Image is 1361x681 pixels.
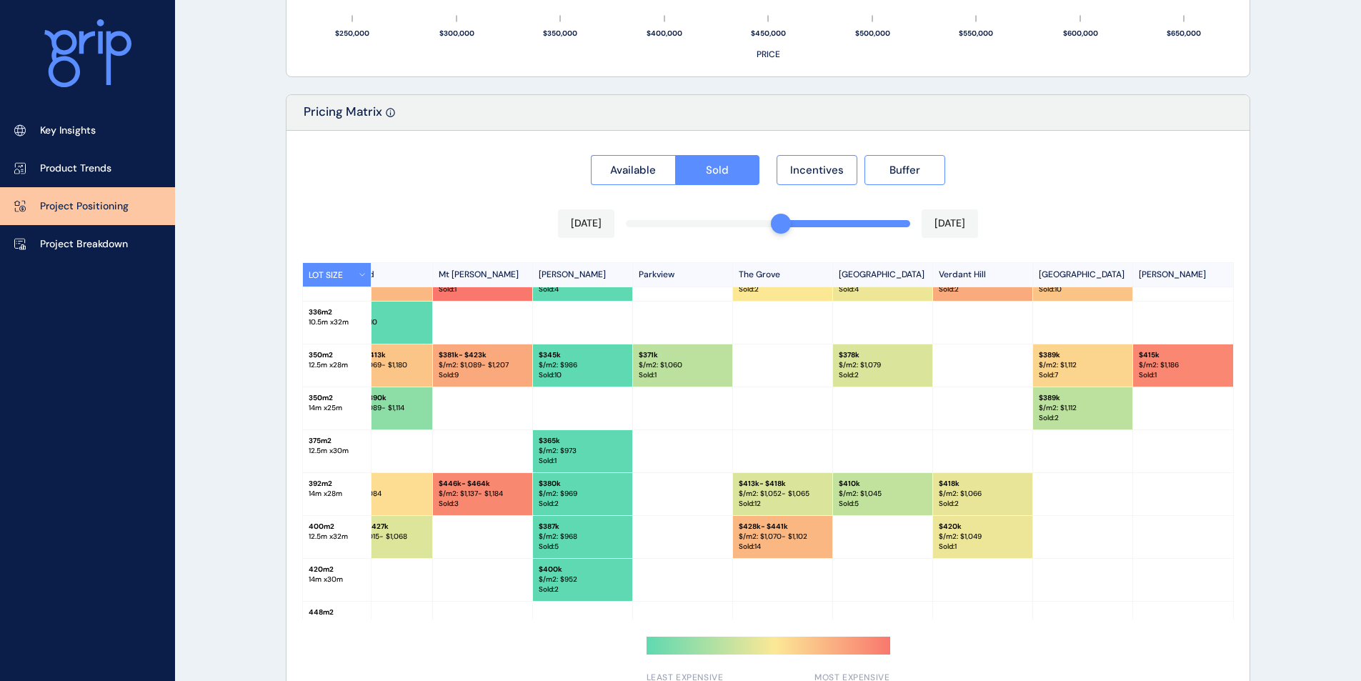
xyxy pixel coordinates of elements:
[339,317,427,327] p: $/m2: $ 1,110
[591,155,675,185] button: Available
[839,284,927,294] p: Sold : 4
[959,29,993,38] text: $550,000
[751,29,786,38] text: $450,000
[439,360,527,370] p: $/m2: $ 1,089 - $1,207
[309,575,365,585] p: 14 m x 30 m
[939,479,1027,489] p: $ 418k
[309,532,365,542] p: 12.5 m x 32 m
[933,263,1033,287] p: Verdant Hill
[309,436,365,446] p: 375 m2
[439,489,527,499] p: $/m2: $ 1,137 - $1,184
[839,489,927,499] p: $/m2: $ 1,045
[739,479,827,489] p: $ 413k - $418k
[757,49,780,60] text: PRICE
[433,263,533,287] p: Mt [PERSON_NAME]
[839,479,927,489] p: $ 410k
[539,532,627,542] p: $/m2: $ 968
[309,522,365,532] p: 400 m2
[939,522,1027,532] p: $ 420k
[539,360,627,370] p: $/m2: $ 986
[304,104,382,130] p: Pricing Matrix
[639,370,727,380] p: Sold : 1
[539,284,627,294] p: Sold : 4
[777,155,857,185] button: Incentives
[339,542,427,552] p: Sold : 3
[539,522,627,532] p: $ 387k
[864,155,945,185] button: Buffer
[339,479,427,489] p: $ 425k
[339,499,427,509] p: Sold : 2
[675,155,760,185] button: Sold
[739,542,827,552] p: Sold : 14
[439,370,527,380] p: Sold : 9
[571,217,602,231] p: [DATE]
[309,489,365,499] p: 14 m x 28 m
[339,307,427,317] p: $ 373k
[1039,350,1127,360] p: $ 389k
[439,29,474,38] text: $300,000
[1133,263,1233,287] p: [PERSON_NAME]
[339,532,427,542] p: $/m2: $ 1,015 - $1,068
[647,29,682,38] text: $400,000
[1039,393,1127,403] p: $ 389k
[339,360,427,370] p: $/m2: $ 1,069 - $1,180
[633,263,733,287] p: Parkview
[339,393,427,403] p: $ 381k - $390k
[610,163,656,177] span: Available
[339,350,427,360] p: $ 374k - $413k
[839,499,927,509] p: Sold : 5
[309,607,365,617] p: 448 m2
[739,522,827,532] p: $ 428k - $441k
[303,263,372,287] button: LOT SIZE
[539,585,627,595] p: Sold : 2
[855,29,890,38] text: $500,000
[1033,263,1133,287] p: [GEOGRAPHIC_DATA]
[939,532,1027,542] p: $/m2: $ 1,049
[40,199,129,214] p: Project Positioning
[839,370,927,380] p: Sold : 2
[339,403,427,413] p: $/m2: $ 1,089 - $1,114
[309,393,365,403] p: 350 m2
[339,370,427,380] p: Sold : 10
[1039,413,1127,423] p: Sold : 2
[934,217,965,231] p: [DATE]
[539,370,627,380] p: Sold : 10
[739,499,827,509] p: Sold : 12
[1039,403,1127,413] p: $/m2: $ 1,112
[339,413,427,423] p: Sold : 5
[939,284,1027,294] p: Sold : 2
[639,360,727,370] p: $/m2: $ 1,060
[539,499,627,509] p: Sold : 2
[309,317,365,327] p: 10.5 m x 32 m
[539,479,627,489] p: $ 380k
[309,360,365,370] p: 12.5 m x 28 m
[1139,370,1227,380] p: Sold : 1
[839,360,927,370] p: $/m2: $ 1,079
[539,575,627,585] p: $/m2: $ 952
[939,542,1027,552] p: Sold : 1
[939,489,1027,499] p: $/m2: $ 1,066
[1039,370,1127,380] p: Sold : 7
[939,499,1027,509] p: Sold : 2
[839,350,927,360] p: $ 378k
[539,446,627,456] p: $/m2: $ 973
[539,350,627,360] p: $ 345k
[539,456,627,466] p: Sold : 1
[1139,350,1227,360] p: $ 415k
[40,237,128,252] p: Project Breakdown
[539,542,627,552] p: Sold : 5
[1039,284,1127,294] p: Sold : 10
[1167,29,1201,38] text: $650,000
[309,307,365,317] p: 336 m2
[733,263,833,287] p: The Grove
[333,263,433,287] p: Marigold
[339,284,427,294] p: Sold : 3
[833,263,933,287] p: [GEOGRAPHIC_DATA]
[790,163,844,177] span: Incentives
[706,163,729,177] span: Sold
[309,446,365,456] p: 12.5 m x 30 m
[739,284,827,294] p: Sold : 2
[40,161,111,176] p: Product Trends
[335,29,369,38] text: $250,000
[309,479,365,489] p: 392 m2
